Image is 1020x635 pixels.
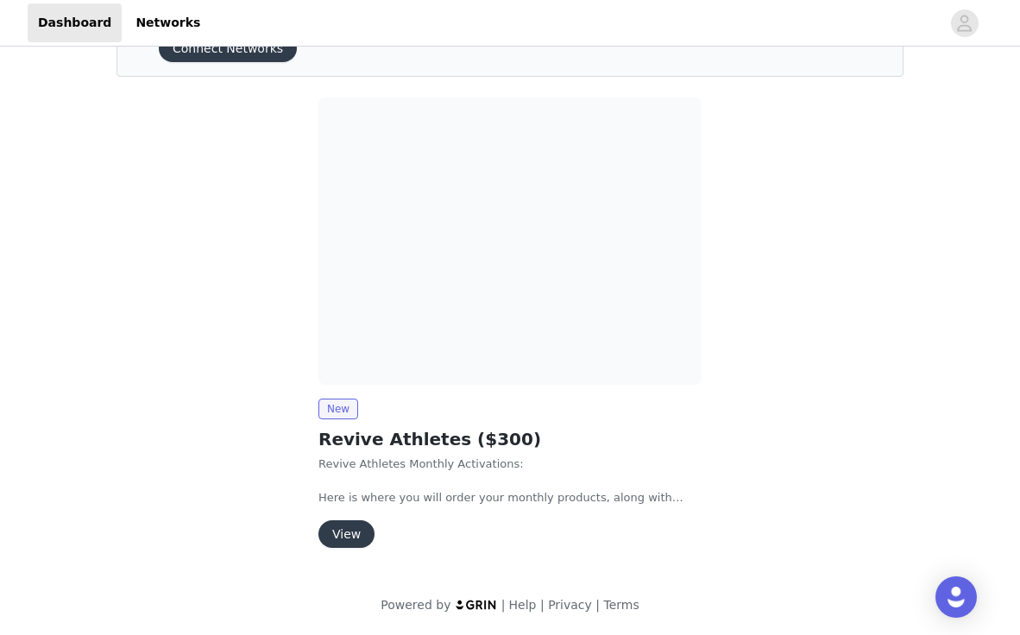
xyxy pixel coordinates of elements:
[595,598,600,612] span: |
[318,399,358,419] span: New
[159,35,297,62] button: Connect Networks
[501,598,506,612] span: |
[603,598,639,612] a: Terms
[318,426,702,452] h2: Revive Athletes ($300)
[455,599,498,610] img: logo
[548,598,592,612] a: Privacy
[318,489,702,506] p: Here is where you will order your monthly products, along with confirming your monthly deliverabl...
[318,520,375,548] button: View
[381,598,450,612] span: Powered by
[318,97,702,385] img: Revive MD
[956,9,973,37] div: avatar
[125,3,211,42] a: Networks
[935,576,977,618] div: Open Intercom Messenger
[509,598,537,612] a: Help
[318,456,702,473] p: Revive Athletes Monthly Activations:
[540,598,545,612] span: |
[28,3,122,42] a: Dashboard
[318,528,375,541] a: View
